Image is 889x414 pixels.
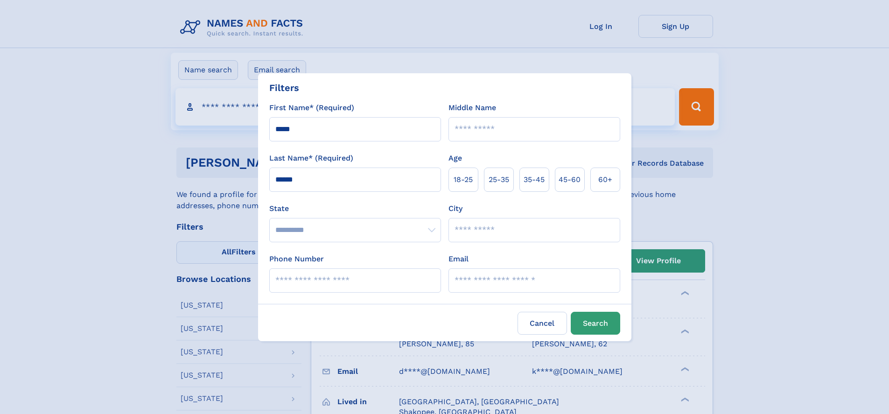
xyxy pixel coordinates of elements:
[269,253,324,265] label: Phone Number
[571,312,620,335] button: Search
[448,203,462,214] label: City
[524,174,545,185] span: 35‑45
[559,174,581,185] span: 45‑60
[448,153,462,164] label: Age
[269,153,353,164] label: Last Name* (Required)
[448,102,496,113] label: Middle Name
[598,174,612,185] span: 60+
[448,253,469,265] label: Email
[454,174,473,185] span: 18‑25
[269,203,441,214] label: State
[518,312,567,335] label: Cancel
[269,81,299,95] div: Filters
[269,102,354,113] label: First Name* (Required)
[489,174,509,185] span: 25‑35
